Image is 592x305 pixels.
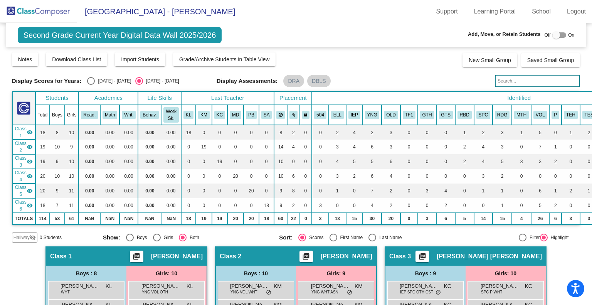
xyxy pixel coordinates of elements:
td: 10 [65,169,79,184]
button: IEP [348,111,360,119]
td: 18 [259,198,274,213]
td: 4 [363,198,382,213]
button: Writ. [122,111,136,119]
td: 2 [382,184,400,198]
td: 19 [212,154,227,169]
td: 0 [400,169,418,184]
td: 0 [549,125,562,140]
th: Katherine Laxton [181,105,196,125]
button: Work Sk. [163,107,178,123]
th: Kaci Moore [196,105,212,125]
th: Payton Bednarski [244,105,259,125]
td: 0 [346,184,363,198]
button: SPC [476,111,490,119]
td: 19 [35,154,50,169]
td: 0 [346,198,363,213]
td: 0 [212,125,227,140]
th: G/T Humanities [418,105,437,125]
span: Grade/Archive Students in Table View [179,56,270,62]
th: Reading by Design [455,105,474,125]
td: 0 [196,125,212,140]
td: 0 [181,169,196,184]
th: 504 Plan [312,105,329,125]
td: 0 [259,140,274,154]
span: Class 1 [15,125,27,139]
td: 1 [493,184,512,198]
td: 0 [418,154,437,169]
td: 0 [181,184,196,198]
button: 504 [314,111,326,119]
td: 0 [549,169,562,184]
td: 0 [455,169,474,184]
button: VOL [533,111,547,119]
td: 2 [455,140,474,154]
td: 1 [562,125,580,140]
td: 0 [512,184,531,198]
button: Import Students [115,52,165,66]
td: 0.00 [119,169,138,184]
td: 0 [300,140,312,154]
td: 0 [181,140,196,154]
td: 3 [474,169,493,184]
td: 3 [493,140,512,154]
th: Last Teacher [181,91,274,105]
td: 0.00 [161,198,181,213]
td: 3 [493,125,512,140]
button: YNG [365,111,380,119]
td: 3 [382,125,400,140]
span: Import Students [121,56,159,62]
td: 1 [549,140,562,154]
td: 4 [287,140,300,154]
td: 3 [329,140,346,154]
button: RBD [457,111,472,119]
td: 2 [287,125,300,140]
td: 9 [65,140,79,154]
td: 20 [35,169,50,184]
td: 0 [227,184,244,198]
mat-chip: DBLS [307,75,331,87]
th: Placement [274,91,312,105]
button: TF1 [403,111,415,119]
td: 0 [287,154,300,169]
td: 0 [312,169,329,184]
td: 0.00 [79,154,100,169]
td: 5 [493,154,512,169]
td: 0 [181,154,196,169]
td: 0 [400,154,418,169]
mat-radio-group: Select an option [87,77,179,85]
td: 0 [212,169,227,184]
td: 0.00 [79,184,100,198]
a: Learning Portal [468,5,522,18]
button: GTS [439,111,453,119]
td: 0.00 [161,154,181,169]
td: 0 [196,184,212,198]
button: Saved Small Group [521,53,580,67]
button: KC [214,111,225,119]
input: Search... [495,75,580,87]
td: 0 [212,198,227,213]
td: 18 [35,125,50,140]
td: 20 [35,184,50,198]
td: 0 [312,154,329,169]
mat-icon: visibility [27,173,33,179]
td: 0 [562,140,580,154]
button: RDG [495,111,510,119]
td: 0.00 [161,169,181,184]
td: 0.00 [138,154,161,169]
td: 0 [227,140,244,154]
td: 20 [244,184,259,198]
th: Michele Dare [227,105,244,125]
td: 20 [227,169,244,184]
td: 4 [437,184,455,198]
th: Life Skills [138,91,181,105]
td: 18 [181,125,196,140]
td: 0 [244,198,259,213]
td: 10 [65,154,79,169]
td: 0 [259,169,274,184]
button: Math [103,111,117,119]
td: 0 [300,154,312,169]
td: Kennedy Cunningham - No Class Name [12,154,35,169]
td: 7 [50,198,65,213]
td: 1 [329,184,346,198]
td: 0.00 [119,140,138,154]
